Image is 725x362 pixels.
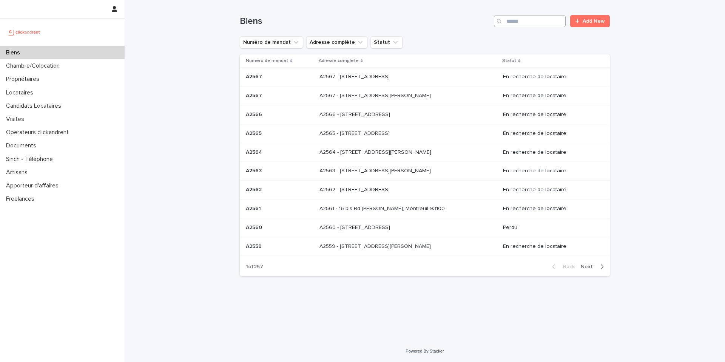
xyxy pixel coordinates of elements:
button: Adresse complète [306,36,367,48]
p: Visites [3,116,30,123]
p: Locataires [3,89,39,96]
p: Documents [3,142,42,149]
p: Artisans [3,169,34,176]
p: En recherche de locataire [503,93,598,99]
p: A2565 - [STREET_ADDRESS] [319,129,391,137]
p: Propriétaires [3,76,45,83]
p: A2566 - [STREET_ADDRESS] [319,110,392,118]
p: Operateurs clickandrent [3,129,75,136]
p: A2567 [246,72,264,80]
p: Candidats Locataires [3,102,67,110]
p: Chambre/Colocation [3,62,66,70]
p: Sinch - Téléphone [3,156,59,163]
p: A2563 - 781 Avenue de Monsieur Teste, Montpellier 34070 [319,166,432,174]
tr: A2566A2566 A2566 - [STREET_ADDRESS]A2566 - [STREET_ADDRESS] En recherche de locataire [240,105,610,124]
tr: A2567A2567 A2567 - [STREET_ADDRESS][PERSON_NAME]A2567 - [STREET_ADDRESS][PERSON_NAME] En recherch... [240,87,610,105]
p: A2565 [246,129,263,137]
p: A2560 [246,223,264,231]
p: Statut [502,57,516,65]
p: Numéro de mandat [246,57,288,65]
button: Back [546,263,578,270]
p: A2564 [246,148,264,156]
p: A2561 - 16 bis Bd [PERSON_NAME], Montreuil 93100 [319,204,446,212]
p: En recherche de locataire [503,149,598,156]
p: Apporteur d'affaires [3,182,65,189]
p: En recherche de locataire [503,74,598,80]
span: Back [558,264,575,269]
p: A2563 [246,166,263,174]
button: Statut [370,36,403,48]
p: A2559 [246,242,263,250]
tr: A2562A2562 A2562 - [STREET_ADDRESS]A2562 - [STREET_ADDRESS] En recherche de locataire [240,181,610,200]
p: Perdu [503,224,598,231]
p: A2562 - [STREET_ADDRESS] [319,185,391,193]
p: Freelances [3,195,40,203]
button: Next [578,263,610,270]
p: Adresse complète [319,57,359,65]
p: A2564 - [STREET_ADDRESS][PERSON_NAME] [319,148,433,156]
p: En recherche de locataire [503,168,598,174]
p: En recherche de locataire [503,187,598,193]
p: A2560 - [STREET_ADDRESS] [319,223,392,231]
tr: A2560A2560 A2560 - [STREET_ADDRESS]A2560 - [STREET_ADDRESS] Perdu [240,218,610,237]
p: A2567 [246,91,264,99]
a: Powered By Stacker [406,349,444,353]
tr: A2567A2567 A2567 - [STREET_ADDRESS]A2567 - [STREET_ADDRESS] En recherche de locataire [240,68,610,87]
span: Next [581,264,597,269]
span: Add New [583,19,605,24]
p: A2566 [246,110,264,118]
p: 1 of 257 [240,258,269,276]
p: Biens [3,49,26,56]
tr: A2563A2563 A2563 - [STREET_ADDRESS][PERSON_NAME]A2563 - [STREET_ADDRESS][PERSON_NAME] En recherch... [240,162,610,181]
tr: A2564A2564 A2564 - [STREET_ADDRESS][PERSON_NAME]A2564 - [STREET_ADDRESS][PERSON_NAME] En recherch... [240,143,610,162]
h1: Biens [240,16,491,27]
a: Add New [570,15,610,27]
p: En recherche de locataire [503,243,598,250]
p: En recherche de locataire [503,111,598,118]
p: A2562 [246,185,263,193]
tr: A2561A2561 A2561 - 16 bis Bd [PERSON_NAME], Montreuil 93100A2561 - 16 bis Bd [PERSON_NAME], Montr... [240,199,610,218]
img: UCB0brd3T0yccxBKYDjQ [6,25,43,40]
p: En recherche de locataire [503,130,598,137]
p: A2561 [246,204,262,212]
button: Numéro de mandat [240,36,303,48]
input: Search [494,15,566,27]
p: En recherche de locataire [503,206,598,212]
tr: A2559A2559 A2559 - [STREET_ADDRESS][PERSON_NAME]A2559 - [STREET_ADDRESS][PERSON_NAME] En recherch... [240,237,610,256]
p: A2567 - [STREET_ADDRESS][PERSON_NAME] [319,91,432,99]
p: A2559 - [STREET_ADDRESS][PERSON_NAME] [319,242,432,250]
tr: A2565A2565 A2565 - [STREET_ADDRESS]A2565 - [STREET_ADDRESS] En recherche de locataire [240,124,610,143]
p: A2567 - [STREET_ADDRESS] [319,72,391,80]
